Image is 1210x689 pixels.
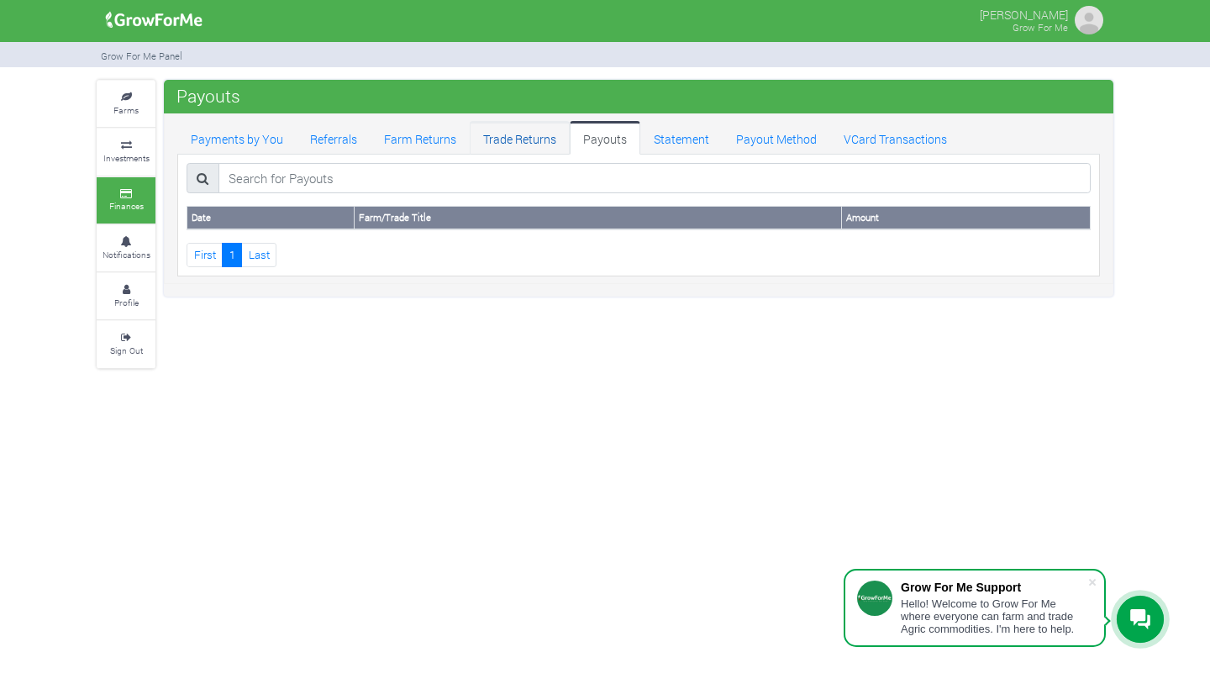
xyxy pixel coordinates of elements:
[355,207,842,229] th: Farm/Trade Title
[97,273,155,319] a: Profile
[172,79,245,113] span: Payouts
[723,121,830,155] a: Payout Method
[901,581,1087,594] div: Grow For Me Support
[830,121,960,155] a: VCard Transactions
[113,104,139,116] small: Farms
[97,81,155,127] a: Farms
[109,200,144,212] small: Finances
[241,243,276,267] a: Last
[101,50,182,62] small: Grow For Me Panel
[114,297,139,308] small: Profile
[187,207,355,229] th: Date
[570,121,640,155] a: Payouts
[297,121,371,155] a: Referrals
[187,243,1091,267] nav: Page Navigation
[222,243,242,267] a: 1
[100,3,208,37] img: growforme image
[177,121,297,155] a: Payments by You
[103,249,150,260] small: Notifications
[371,121,470,155] a: Farm Returns
[97,321,155,367] a: Sign Out
[901,597,1087,635] div: Hello! Welcome to Grow For Me where everyone can farm and trade Agric commodities. I'm here to help.
[110,344,143,356] small: Sign Out
[103,152,150,164] small: Investments
[218,163,1091,193] input: Search for Payouts
[470,121,570,155] a: Trade Returns
[980,3,1068,24] p: [PERSON_NAME]
[1013,21,1068,34] small: Grow For Me
[640,121,723,155] a: Statement
[842,207,1091,229] th: Amount
[187,243,223,267] a: First
[97,225,155,271] a: Notifications
[97,177,155,224] a: Finances
[97,129,155,175] a: Investments
[1072,3,1106,37] img: growforme image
